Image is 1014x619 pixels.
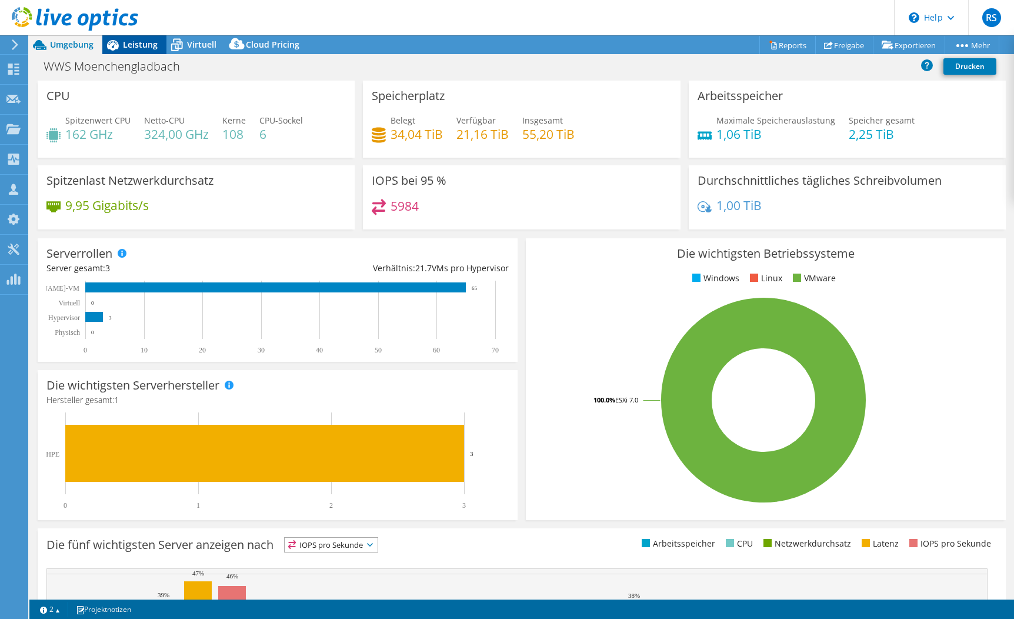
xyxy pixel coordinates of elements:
[38,60,198,73] h1: WWS Moenchengladbach
[456,115,496,126] span: Verfügbar
[196,501,200,510] text: 1
[873,36,945,54] a: Exportieren
[144,115,185,126] span: Netto-CPU
[246,39,299,50] span: Cloud Pricing
[285,538,378,552] span: IOPS pro Sekunde
[698,174,942,187] h3: Durchschnittliches tägliches Schreibvolumen
[50,39,94,50] span: Umgebung
[48,314,80,322] text: Hypervisor
[278,262,509,275] div: Verhältnis: VMs pro Hypervisor
[58,299,80,307] text: Virtuell
[759,36,816,54] a: Reports
[982,8,1001,27] span: RS
[46,394,509,407] h4: Hersteller gesamt:
[65,128,131,141] h4: 162 GHz
[46,247,112,260] h3: Serverrollen
[535,247,997,260] h3: Die wichtigsten Betriebssysteme
[945,36,999,54] a: Mehr
[46,89,70,102] h3: CPU
[716,128,835,141] h4: 1,06 TiB
[522,128,575,141] h4: 55,20 TiB
[391,115,415,126] span: Belegt
[391,128,443,141] h4: 34,04 TiB
[144,128,209,141] h4: 324,00 GHz
[109,315,112,321] text: 3
[65,115,131,126] span: Spitzenwert CPU
[258,346,265,354] text: 30
[65,199,149,212] h4: 9,95 Gigabits/s
[716,115,835,126] span: Maximale Speicherauslastung
[46,262,278,275] div: Server gesamt:
[433,346,440,354] text: 60
[470,450,473,457] text: 3
[492,346,499,354] text: 70
[849,128,915,141] h4: 2,25 TiB
[906,537,991,550] li: IOPS pro Sekunde
[187,39,216,50] span: Virtuell
[943,58,996,75] a: Drucken
[909,12,919,23] svg: \n
[372,89,445,102] h3: Speicherplatz
[114,394,119,405] span: 1
[415,262,432,274] span: 21.7
[747,272,782,285] li: Linux
[46,379,219,392] h3: Die wichtigsten Serverhersteller
[456,128,509,141] h4: 21,16 TiB
[55,328,80,337] text: Physisch
[91,300,94,306] text: 0
[593,395,615,404] tspan: 100.0%
[859,537,899,550] li: Latenz
[32,602,68,617] a: 2
[689,272,739,285] li: Windows
[472,285,478,291] text: 65
[46,450,59,458] text: HPE
[316,346,323,354] text: 40
[192,570,204,577] text: 47%
[723,537,753,550] li: CPU
[46,174,214,187] h3: Spitzenlast Netzwerkdurchsatz
[372,174,446,187] h3: IOPS bei 95 %
[716,199,762,212] h4: 1,00 TiB
[639,537,715,550] li: Arbeitsspeicher
[698,89,783,102] h3: Arbeitsspeicher
[522,115,563,126] span: Insgesamt
[64,501,67,510] text: 0
[123,39,158,50] span: Leistung
[199,346,206,354] text: 20
[628,592,640,599] text: 38%
[615,395,638,404] tspan: ESXi 7.0
[391,199,419,212] h4: 5984
[141,346,148,354] text: 10
[105,262,110,274] span: 3
[375,346,382,354] text: 50
[259,115,303,126] span: CPU-Sockel
[462,501,466,510] text: 3
[158,591,169,598] text: 39%
[760,537,851,550] li: Netzwerkdurchsatz
[790,272,836,285] li: VMware
[91,330,94,335] text: 0
[222,128,246,141] h4: 108
[329,501,333,510] text: 2
[222,115,246,126] span: Kerne
[815,36,873,54] a: Freigabe
[226,573,238,580] text: 46%
[259,128,303,141] h4: 6
[68,602,139,617] a: Projektnotizen
[84,346,87,354] text: 0
[849,115,915,126] span: Speicher gesamt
